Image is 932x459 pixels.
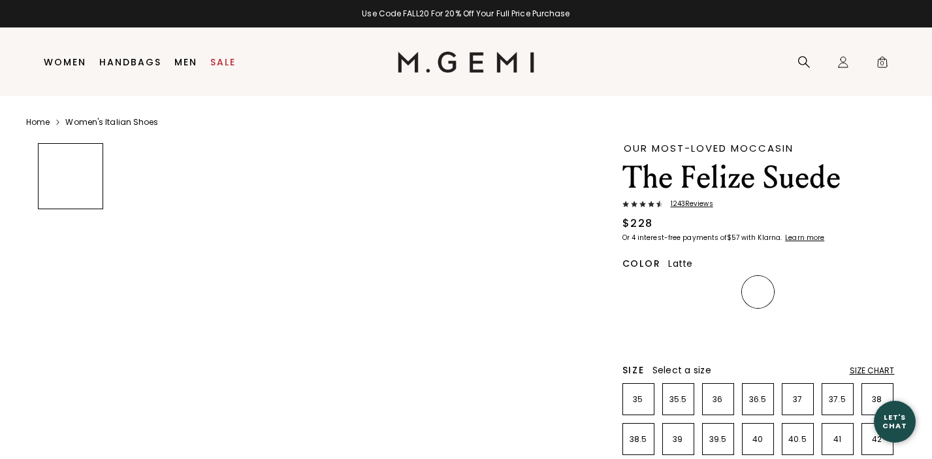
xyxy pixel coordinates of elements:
[99,57,161,67] a: Handbags
[850,365,895,376] div: Size Chart
[622,160,895,196] h1: The Felize Suede
[622,233,727,243] klarna-placement-style-body: Or 4 interest-free payments of
[822,394,853,405] p: 37.5
[703,317,733,347] img: Pistachio
[624,143,895,153] div: Our Most-Loved Moccasin
[743,277,773,307] img: Latte
[39,286,103,351] img: The Felize Suede
[622,200,895,211] a: 1243Reviews
[210,57,236,67] a: Sale
[44,57,86,67] a: Women
[663,394,694,405] p: 35.5
[862,434,893,445] p: 42
[663,200,713,208] span: 1243 Review s
[668,257,692,270] span: Latte
[703,434,733,445] p: 39.5
[623,434,654,445] p: 38.5
[624,317,653,347] img: Mushroom
[39,358,103,422] img: The Felize Suede
[784,234,824,242] a: Learn more
[622,216,653,231] div: $228
[663,434,694,445] p: 39
[727,233,739,243] klarna-placement-style-amount: $57
[782,394,813,405] p: 37
[876,58,889,71] span: 0
[703,277,733,307] img: Midnight Blue
[782,434,813,445] p: 40.5
[743,434,773,445] p: 40
[783,277,812,307] img: Gray
[863,277,892,307] img: Sunset Red
[624,277,653,307] img: Chocolate
[39,215,103,280] img: The Felize Suede
[622,365,645,375] h2: Size
[823,277,852,307] img: Black
[822,434,853,445] p: 41
[664,317,693,347] img: Leopard Print
[743,394,773,405] p: 36.5
[785,233,824,243] klarna-placement-style-cta: Learn more
[783,317,812,347] img: Sunflower
[398,52,534,73] img: M.Gemi
[703,394,733,405] p: 36
[622,258,661,269] h2: Color
[174,57,197,67] a: Men
[65,117,158,127] a: Women's Italian Shoes
[741,233,784,243] klarna-placement-style-body: with Klarna
[823,317,852,347] img: Burgundy
[26,117,50,127] a: Home
[623,394,654,405] p: 35
[664,277,693,307] img: Saddle
[743,317,773,347] img: Olive
[862,394,893,405] p: 38
[652,364,711,377] span: Select a size
[874,413,916,430] div: Let's Chat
